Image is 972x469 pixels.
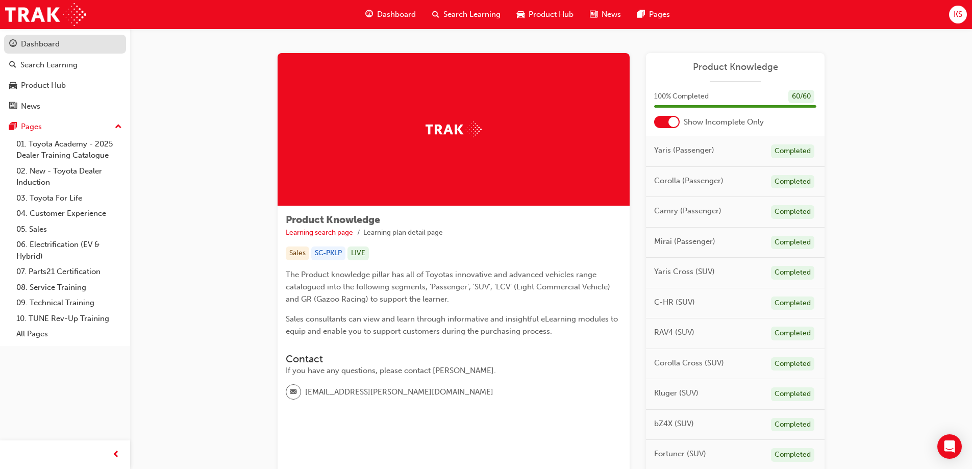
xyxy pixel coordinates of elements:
[654,91,709,103] span: 100 % Completed
[12,326,126,342] a: All Pages
[590,8,597,21] span: news-icon
[443,9,501,20] span: Search Learning
[286,228,353,237] a: Learning search page
[771,144,814,158] div: Completed
[654,266,715,278] span: Yaris Cross (SUV)
[654,357,724,369] span: Corolla Cross (SUV)
[771,357,814,371] div: Completed
[771,448,814,462] div: Completed
[5,3,86,26] img: Trak
[21,38,60,50] div: Dashboard
[432,8,439,21] span: search-icon
[286,270,612,304] span: The Product knowledge pillar has all of Toyotas innovative and advanced vehicles range catalogued...
[949,6,967,23] button: KS
[286,246,309,260] div: Sales
[654,175,724,187] span: Corolla (Passenger)
[12,136,126,163] a: 01. Toyota Academy - 2025 Dealer Training Catalogue
[629,4,678,25] a: pages-iconPages
[654,297,695,308] span: C-HR (SUV)
[771,236,814,250] div: Completed
[20,59,78,71] div: Search Learning
[21,80,66,91] div: Product Hub
[286,314,620,336] span: Sales consultants can view and learn through informative and insightful eLearning modules to equi...
[363,227,443,239] li: Learning plan detail page
[517,8,525,21] span: car-icon
[602,9,621,20] span: News
[357,4,424,25] a: guage-iconDashboard
[4,117,126,136] button: Pages
[937,434,962,459] div: Open Intercom Messenger
[771,175,814,189] div: Completed
[12,264,126,280] a: 07. Parts21 Certification
[12,163,126,190] a: 02. New - Toyota Dealer Induction
[21,101,40,112] div: News
[12,311,126,327] a: 10. TUNE Rev-Up Training
[649,9,670,20] span: Pages
[115,120,122,134] span: up-icon
[377,9,416,20] span: Dashboard
[12,221,126,237] a: 05. Sales
[654,448,706,460] span: Fortuner (SUV)
[771,266,814,280] div: Completed
[771,387,814,401] div: Completed
[4,56,126,75] a: Search Learning
[9,40,17,49] span: guage-icon
[654,236,715,248] span: Mirai (Passenger)
[9,61,16,70] span: search-icon
[654,61,816,73] a: Product Knowledge
[12,280,126,295] a: 08. Service Training
[12,295,126,311] a: 09. Technical Training
[509,4,582,25] a: car-iconProduct Hub
[112,449,120,461] span: prev-icon
[954,9,962,20] span: KS
[771,205,814,219] div: Completed
[426,121,482,137] img: Trak
[654,205,721,217] span: Camry (Passenger)
[654,418,694,430] span: bZ4X (SUV)
[9,102,17,111] span: news-icon
[654,387,699,399] span: Kluger (SUV)
[771,418,814,432] div: Completed
[529,9,574,20] span: Product Hub
[424,4,509,25] a: search-iconSearch Learning
[311,246,345,260] div: SC-PKLP
[4,97,126,116] a: News
[365,8,373,21] span: guage-icon
[771,297,814,310] div: Completed
[654,144,714,156] span: Yaris (Passenger)
[290,386,297,399] span: email-icon
[637,8,645,21] span: pages-icon
[347,246,369,260] div: LIVE
[286,365,621,377] div: If you have any questions, please contact [PERSON_NAME].
[9,81,17,90] span: car-icon
[305,386,493,398] span: [EMAIL_ADDRESS][PERSON_NAME][DOMAIN_NAME]
[286,353,621,365] h3: Contact
[654,327,694,338] span: RAV4 (SUV)
[582,4,629,25] a: news-iconNews
[4,76,126,95] a: Product Hub
[12,206,126,221] a: 04. Customer Experience
[9,122,17,132] span: pages-icon
[771,327,814,340] div: Completed
[21,121,42,133] div: Pages
[12,190,126,206] a: 03. Toyota For Life
[684,116,764,128] span: Show Incomplete Only
[286,214,380,226] span: Product Knowledge
[12,237,126,264] a: 06. Electrification (EV & Hybrid)
[4,33,126,117] button: DashboardSearch LearningProduct HubNews
[4,35,126,54] a: Dashboard
[788,90,814,104] div: 60 / 60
